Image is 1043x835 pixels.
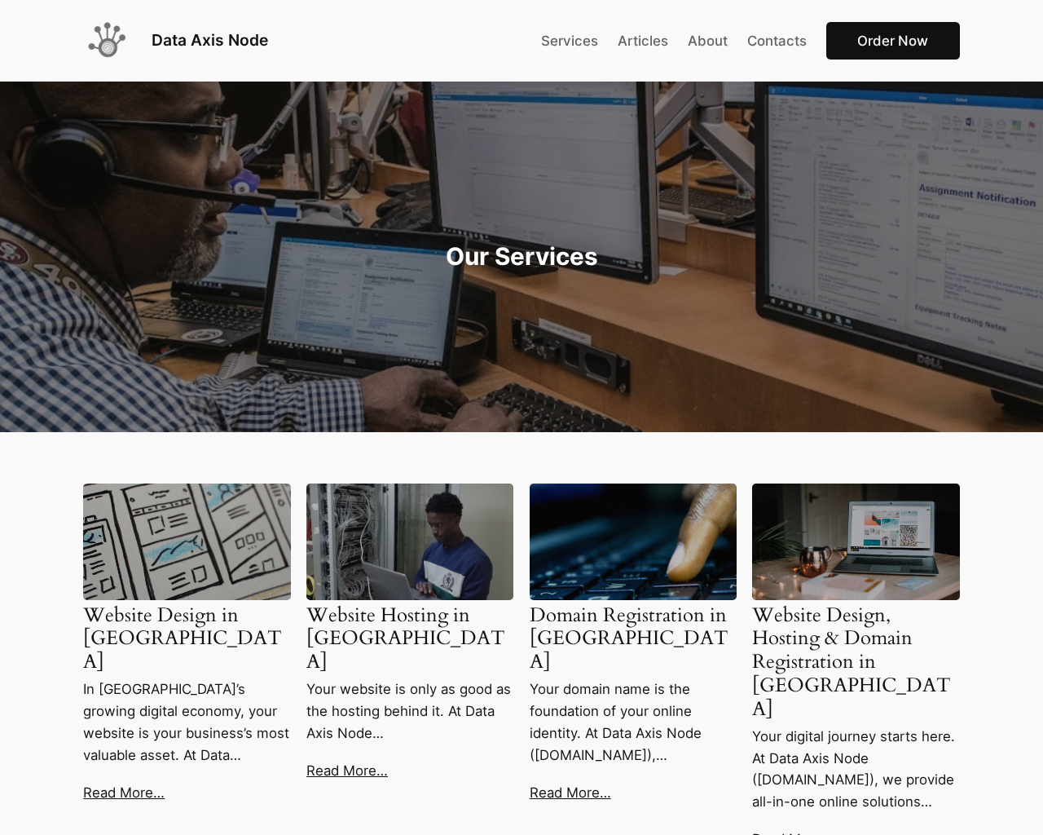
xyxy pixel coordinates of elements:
a: Articles [618,30,668,51]
a: Read More… [530,782,611,804]
a: Website Design, Hosting & Domain Registration in [GEOGRAPHIC_DATA] [752,604,959,722]
a: Read More… [83,782,165,804]
a: Website Hosting in [GEOGRAPHIC_DATA] [306,604,513,674]
span: Contacts [747,33,807,49]
p: Your website is only as good as the hosting behind it. At Data Axis Node… [306,678,513,744]
img: Data Axis Node [83,16,132,65]
a: Data Axis Node [152,30,268,50]
p: Your digital journey starts here. At Data Axis Node ([DOMAIN_NAME]), we provide all-in-one online... [752,726,959,814]
a: Read More… [306,760,388,782]
a: Services [541,30,598,51]
a: Contacts [747,30,807,51]
a: About [688,30,728,51]
span: Services [541,33,598,49]
a: Website Design in [GEOGRAPHIC_DATA] [83,604,290,674]
span: Articles [618,33,668,49]
p: Your domain name is the foundation of your online identity. At Data Axis Node ([DOMAIN_NAME]),… [530,678,737,767]
nav: Main Menu [541,22,960,60]
span: About [688,33,728,49]
a: Order Now [826,22,960,60]
a: Domain Registration in [GEOGRAPHIC_DATA] [530,604,737,674]
strong: Our Services [446,241,598,271]
p: In [GEOGRAPHIC_DATA]’s growing digital economy, your website is your business’s most valuable ass... [83,678,290,767]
